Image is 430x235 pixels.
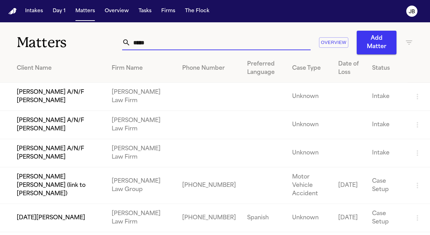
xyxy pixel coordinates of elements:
td: Case Setup [366,204,408,232]
td: Spanish [242,204,287,232]
td: [DATE] [333,204,366,232]
a: Home [8,8,17,15]
button: The Flock [182,5,212,17]
td: Unknown [287,139,333,167]
td: Unknown [287,204,333,232]
button: Day 1 [50,5,68,17]
td: Intake [366,139,408,167]
td: [PHONE_NUMBER] [177,204,242,232]
td: Motor Vehicle Accident [287,167,333,204]
td: [PERSON_NAME] Law Group [106,167,177,204]
h1: Matters [17,34,122,51]
div: Firm Name [112,64,171,73]
button: Matters [73,5,98,17]
div: Case Type [292,64,327,73]
div: Phone Number [182,64,236,73]
button: Firms [158,5,178,17]
div: Status [372,64,402,73]
div: Preferred Language [247,60,281,77]
button: Tasks [136,5,154,17]
button: Add Matter [357,31,396,54]
td: Case Setup [366,167,408,204]
td: [DATE] [333,167,366,204]
td: Unknown [287,111,333,139]
td: [PERSON_NAME] Law Firm [106,83,177,111]
td: [PERSON_NAME] Law Firm [106,111,177,139]
div: Date of Loss [338,60,361,77]
td: Unknown [287,83,333,111]
td: [PERSON_NAME] Law Firm [106,204,177,232]
div: Client Name [17,64,101,73]
td: [PERSON_NAME] Law Firm [106,139,177,167]
td: Intake [366,83,408,111]
button: Intakes [22,5,46,17]
td: [PHONE_NUMBER] [177,167,242,204]
button: Overview [319,37,348,48]
button: Overview [102,5,132,17]
td: Intake [366,111,408,139]
img: Finch Logo [8,8,17,15]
